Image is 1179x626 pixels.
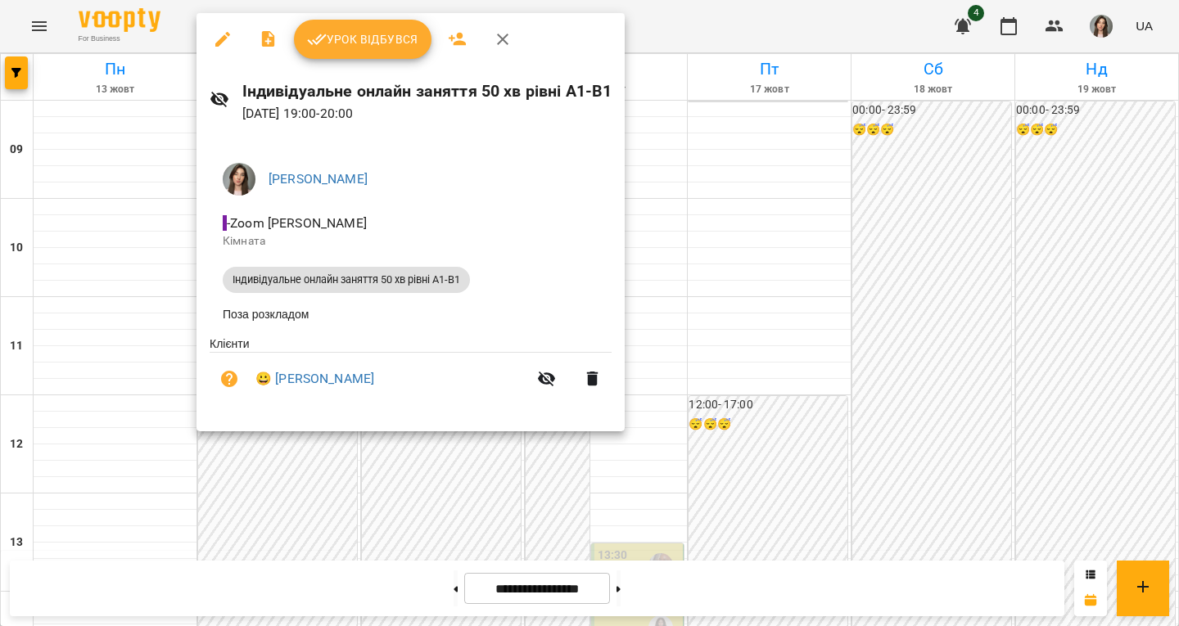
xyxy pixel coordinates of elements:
span: Урок відбувся [307,29,418,49]
button: Візит ще не сплачено. Додати оплату? [210,359,249,399]
img: b4b2e5f79f680e558d085f26e0f4a95b.jpg [223,163,255,196]
span: Індивідуальне онлайн заняття 50 хв рівні А1-В1 [223,272,470,287]
li: Поза розкладом [210,299,612,329]
h6: Індивідуальне онлайн заняття 50 хв рівні А1-В1 [242,79,612,104]
a: 😀 [PERSON_NAME] [255,369,374,389]
span: - Zoom [PERSON_NAME] [223,215,370,231]
p: [DATE] 19:00 - 20:00 [242,104,612,124]
ul: Клієнти [210,336,612,412]
a: [PERSON_NAME] [269,171,368,187]
button: Урок відбувся [294,20,431,59]
p: Кімната [223,233,599,250]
